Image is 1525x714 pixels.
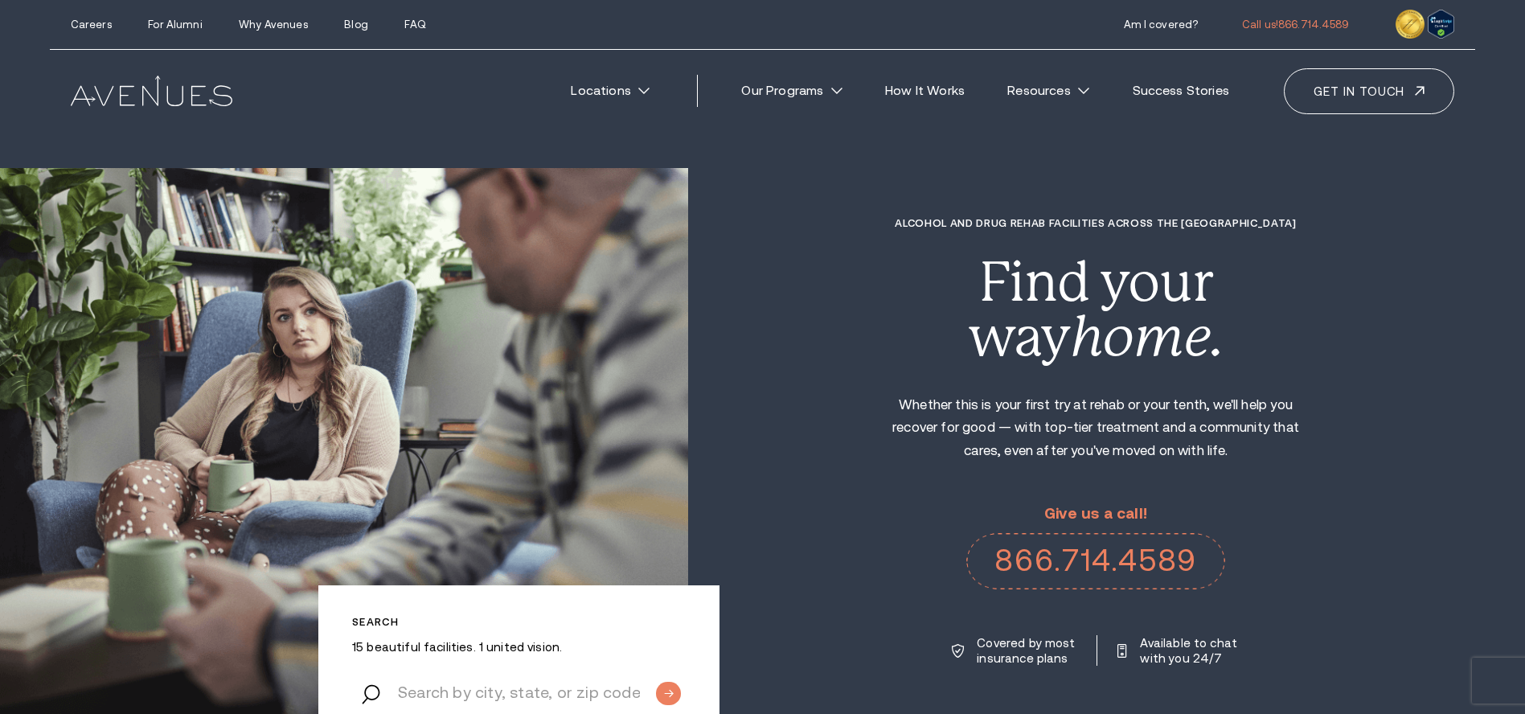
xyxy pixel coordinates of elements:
[656,682,681,705] input: Submit
[352,616,686,628] p: Search
[977,635,1076,666] p: Covered by most insurance plans
[1428,14,1454,30] a: Verify LegitScript Approval for www.avenuesrecovery.com
[239,18,307,31] a: Why Avenues
[1071,305,1224,368] i: home.
[1116,73,1245,109] a: Success Stories
[991,73,1106,109] a: Resources
[876,394,1314,463] p: Whether this is your first try at rehab or your tenth, we'll help you recover for good — with top...
[876,217,1314,229] h1: Alcohol and Drug Rehab Facilities across the [GEOGRAPHIC_DATA]
[952,635,1076,666] a: Covered by most insurance plans
[1140,635,1240,666] p: Available to chat with you 24/7
[876,255,1314,365] div: Find your way
[1117,635,1240,666] a: Available to chat with you 24/7
[1428,10,1454,39] img: Verify Approval for www.avenuesrecovery.com
[1278,18,1350,31] span: 866.714.4589
[148,18,202,31] a: For Alumni
[966,506,1225,523] p: Give us a call!
[71,18,112,31] a: Careers
[352,639,686,654] p: 15 beautiful facilities. 1 united vision.
[555,73,666,109] a: Locations
[725,73,859,109] a: Our Programs
[1124,18,1199,31] a: Am I covered?
[966,533,1225,589] a: 866.714.4589
[1242,18,1350,31] a: Call us!866.714.4589
[404,18,425,31] a: FAQ
[344,18,368,31] a: Blog
[869,73,982,109] a: How It Works
[1284,68,1454,114] a: Get in touch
